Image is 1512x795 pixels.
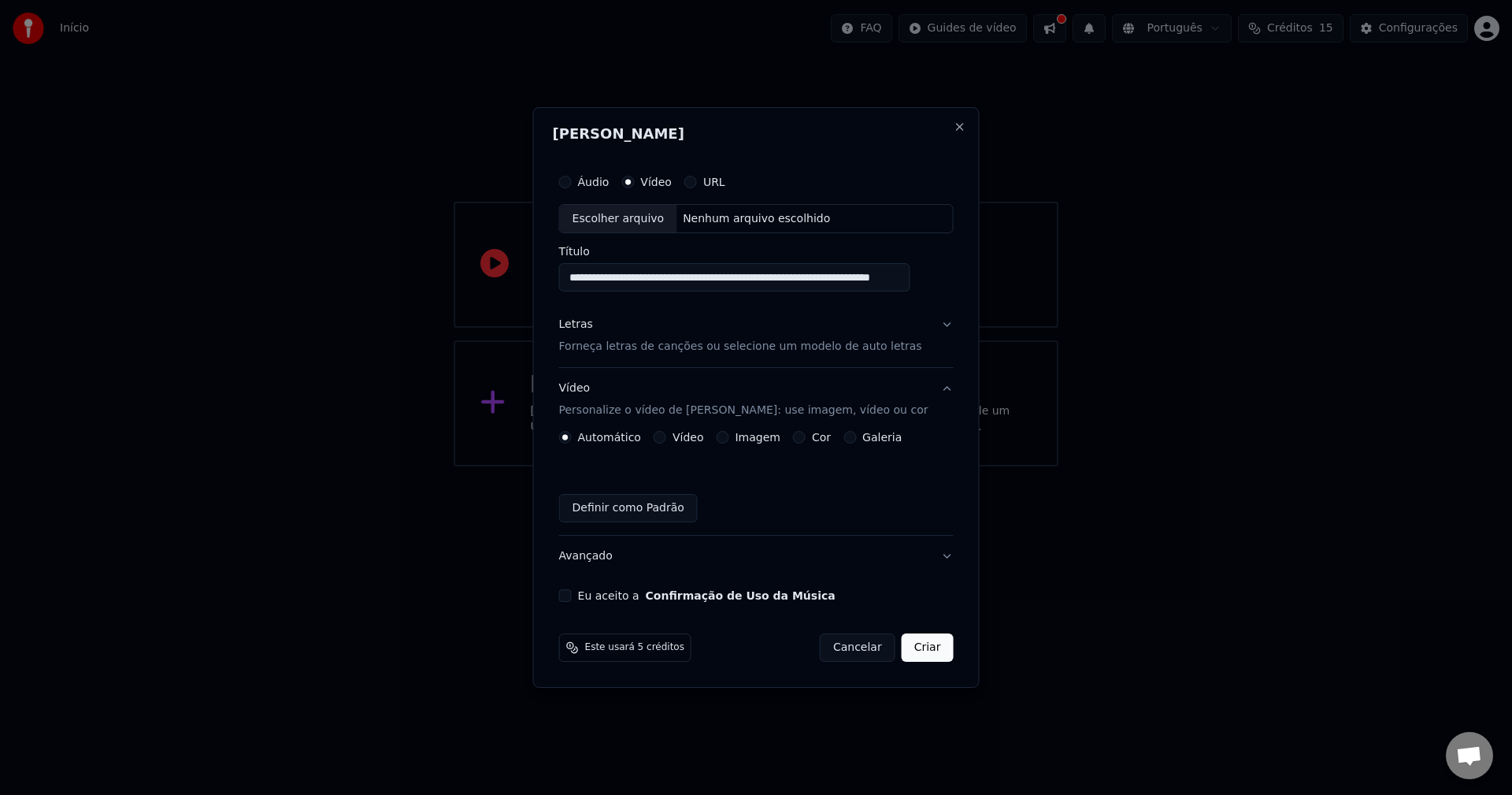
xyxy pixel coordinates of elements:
label: URL [703,176,725,188]
h2: [PERSON_NAME] [553,127,960,141]
button: LetrasForneça letras de canções ou selecione um modelo de auto letras [559,305,954,368]
p: Forneça letras de canções ou selecione um modelo de auto letras [559,340,922,355]
label: Título [559,247,954,258]
label: Eu aceito a [578,590,836,601]
button: Avançado [559,536,954,577]
button: VídeoPersonalize o vídeo de [PERSON_NAME]: use imagem, vídeo ou cor [559,369,954,432]
div: Escolher arquivo [560,205,677,233]
label: Áudio [578,176,610,188]
label: Automático [578,432,641,443]
label: Vídeo [640,176,672,188]
label: Imagem [735,432,780,443]
button: Definir como Padrão [559,494,698,522]
button: Criar [902,633,954,662]
div: VídeoPersonalize o vídeo de [PERSON_NAME]: use imagem, vídeo ou cor [559,431,954,535]
label: Vídeo [673,432,704,443]
span: Este usará 5 créditos [585,641,684,654]
button: Eu aceito a [646,590,836,601]
div: Letras [559,318,593,333]
div: Nenhum arquivo escolhido [676,211,836,227]
label: Cor [812,432,831,443]
label: Galeria [862,432,902,443]
div: Vídeo [559,381,928,419]
p: Personalize o vídeo de [PERSON_NAME]: use imagem, vídeo ou cor [559,403,928,418]
button: Cancelar [820,633,895,662]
